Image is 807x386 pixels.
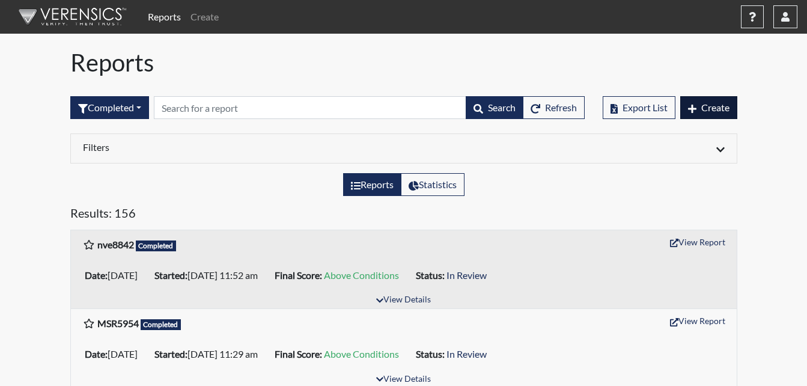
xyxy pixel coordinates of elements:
span: Above Conditions [324,348,399,360]
span: Create [701,102,729,113]
input: Search by Registration ID, Interview Number, or Investigation Name. [154,96,466,119]
button: Export List [603,96,675,119]
span: Refresh [545,102,577,113]
li: [DATE] [80,266,150,285]
b: Date: [85,269,108,281]
h5: Results: 156 [70,206,737,225]
button: View Report [665,233,731,251]
h6: Filters [83,141,395,153]
button: Search [466,96,523,119]
button: Refresh [523,96,585,119]
button: Completed [70,96,149,119]
b: Date: [85,348,108,360]
b: Final Score: [275,269,322,281]
button: View Report [665,311,731,330]
a: Create [186,5,224,29]
span: In Review [446,348,487,360]
label: View the list of reports [343,173,401,196]
b: MSR5954 [97,317,139,329]
label: View statistics about completed interviews [401,173,464,196]
li: [DATE] 11:52 am [150,266,270,285]
span: Above Conditions [324,269,399,281]
span: In Review [446,269,487,281]
h1: Reports [70,48,737,77]
li: [DATE] 11:29 am [150,345,270,364]
a: Reports [143,5,186,29]
b: Started: [154,269,187,281]
b: Started: [154,348,187,360]
b: Status: [416,348,445,360]
b: Status: [416,269,445,281]
li: [DATE] [80,345,150,364]
div: Click to expand/collapse filters [74,141,734,156]
span: Completed [141,319,181,330]
button: Create [680,96,737,119]
div: Filter by interview status [70,96,149,119]
button: View Details [371,292,436,308]
span: Completed [136,240,177,251]
b: nve8842 [97,239,134,250]
span: Search [488,102,516,113]
span: Export List [623,102,668,113]
b: Final Score: [275,348,322,360]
